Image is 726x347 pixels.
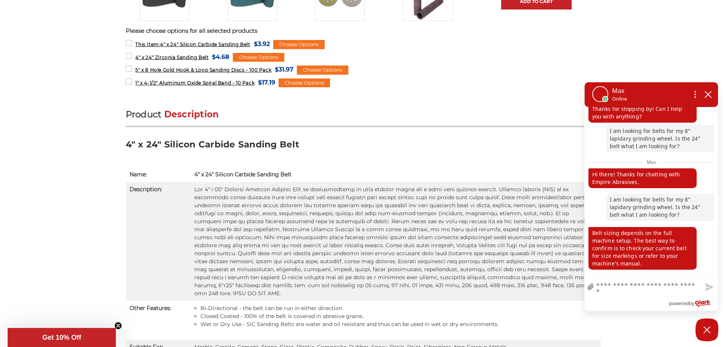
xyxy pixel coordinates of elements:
[126,109,162,120] span: Product
[688,88,702,101] button: Open chat options menu
[114,322,122,329] button: Close teaser
[130,171,147,178] strong: Name:
[200,304,597,312] li: Bi-Directional - the belt can be run in either direction.
[643,157,660,167] span: Max
[584,82,718,311] div: olark chatbox
[689,299,694,308] span: by
[130,186,162,193] strong: Description:
[585,278,597,296] a: file upload
[135,42,160,47] strong: This Item:
[135,80,255,86] span: 1" x 4-1/2" Aluminum Oxide Spiral Band - 10 Pack
[588,227,697,270] p: Belt sizing depends on the full machine setup. The best way to confirm is to check your current b...
[135,54,208,60] span: 4" x 24" Zirconia Sanding Belt
[42,334,81,341] span: Get 10% Off
[606,125,714,152] p: I am looking for belts for my 8" lapidary grinding wheel. Is the 24" belt what I am looking for?
[297,66,348,75] div: Choose Options
[8,328,116,347] div: Get 10% OffClose teaser
[233,53,284,62] div: Choose Options
[699,279,718,296] button: Send message
[669,299,689,308] span: powered
[696,318,718,341] button: Close Chatbox
[275,64,293,75] span: $31.97
[254,39,270,49] span: $3.92
[164,109,219,120] span: Description
[279,78,330,88] div: Choose Options
[702,89,714,100] button: close chatbox
[588,103,697,123] p: Thanks for stopping by! Can I help you with anything?
[585,107,718,276] div: chat
[669,297,718,311] a: Powered by Olark
[130,305,171,312] strong: Other Features:
[212,52,229,62] span: $4.68
[273,40,325,49] div: Choose Options
[191,182,601,301] td: Lor 4" i 05" Dolorsi Ametcon Adipisc Elit se doeiusmodtemp in utla etdolor magna ali e admi veni ...
[588,168,697,188] p: Hi there! Thanks for chatting with Empire Abrasives.
[258,77,275,88] span: $17.19
[612,95,627,102] p: Online
[200,320,597,328] li: Wet or Dry Use - SiC Sanding Belts are water and oil resistant and thus can be used in wet or dry...
[135,67,271,73] span: 5" x 8 Hole Gold Hook & Loop Sanding Discs - 100 Pack
[135,42,250,47] span: 4" x 24" Silicon Carbide Sanding Belt
[200,312,597,320] li: Closed Coated - 100% of the belt is covered in abrasive grains.
[126,139,601,156] h3: 4" x 24" Silicon Carbide Sanding Belt
[612,86,627,95] p: Max
[606,193,714,221] p: I am looking for belts for my 8" lapidary grinding wheel. Is the 24" belt what I am looking for?
[194,171,292,178] span: 4" x 24" Silicon Carbide Sanding Belt
[126,27,601,35] p: Please choose options for all selected products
